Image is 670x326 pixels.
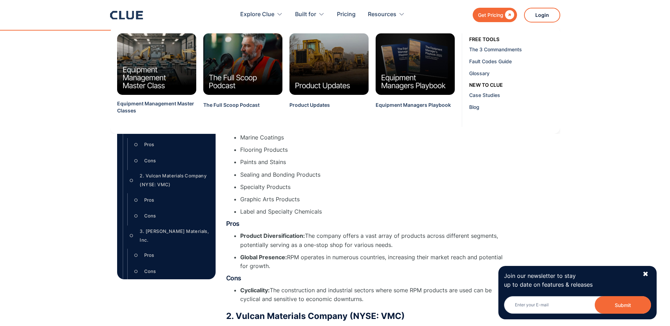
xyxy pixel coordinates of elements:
div: Resources [368,4,405,26]
div: free tools [469,35,499,43]
a: The 3 Commandments [469,43,558,55]
p: Join our newsletter to stay up to date on features & releases [504,272,636,289]
div: Pros [144,196,154,204]
li: Marine Coatings [240,133,508,142]
div: ✖ [643,270,649,279]
nav: Resources [110,26,560,134]
div: Resources [368,4,396,26]
div: 2. Vulcan Materials Company (NYSE: VMC) [140,171,210,189]
div: The 3 Commandments [469,46,555,53]
a: ○Pros [132,195,210,205]
a: ○Cons [132,155,210,166]
a: Fault Codes Guide [469,55,558,67]
div: Get Pricing [478,11,503,19]
div: 3. [PERSON_NAME] Materials, Inc. [140,227,210,244]
div: Fault Codes Guide [469,58,555,65]
div: Glossary [469,70,555,77]
div: ○ [132,211,140,221]
a: ○3. [PERSON_NAME] Materials, Inc. [127,227,210,244]
li: The company offers a vast array of products across different segments, potentially serving as a o... [240,232,508,249]
li: Flooring Products [240,145,508,154]
div: Built for [295,4,316,26]
a: Case Studies [469,89,558,101]
strong: Cyclicality: [240,287,270,294]
div: ○ [132,266,140,277]
div: Blog [469,103,555,111]
strong: Global Presence: [240,254,287,261]
div: Pros [144,251,154,260]
div: ○ [127,230,136,241]
div: The Full Scoop Podcast [203,102,260,109]
li: RPM operates in numerous countries, increasing their market reach and potential for growth. [240,253,508,270]
li: Label and Specialty Chemicals [240,207,508,216]
strong: Product Diversification: [240,232,305,239]
a: Login [524,8,560,22]
a: Blog [469,101,558,113]
div: Explore Clue [240,4,274,26]
img: Equipment Management MasterClasses [117,33,196,95]
div: ○ [132,155,140,166]
div: Built for [295,4,325,26]
img: Equipment Managers Playbook [376,33,455,95]
h4: Pros [226,220,508,228]
img: Clue Full Scoop Podcast [203,33,282,95]
div: Product Updates [289,102,330,109]
a: ○2. Vulcan Materials Company (NYSE: VMC) [127,171,210,189]
div: ○ [132,195,140,205]
a: The Full Scoop Podcast [203,102,260,117]
div: Equipment Management Master Classes [117,100,196,115]
img: Clue Product Updates [289,33,369,95]
div: Pros [144,140,154,149]
div: Cons [144,211,156,220]
li: Graphic Arts Products [240,195,508,204]
div: Equipment Managers Playbook [376,102,451,109]
h3: 2. Vulcan Materials Company (NYSE: VMC) [226,311,508,321]
a: Equipment Managers Playbook [376,102,451,117]
li: Sealing and Bonding Products [240,170,508,179]
a: Equipment Management Master Classes [117,100,196,123]
div: Cons [144,267,156,276]
div: New to clue [469,81,503,89]
input: Enter your E-mail [504,296,651,314]
a: ○Pros [132,250,210,261]
div: ○ [132,250,140,261]
a: ○Cons [132,266,210,277]
li: The construction and industrial sectors where some RPM products are used can be cyclical and sens... [240,286,508,304]
button: Submit [595,296,651,314]
li: Specialty Products [240,183,508,191]
a: Pricing [337,4,356,26]
h4: Cons [226,274,508,282]
div: Cons [144,156,156,165]
div: Case Studies [469,91,555,99]
a: Product Updates [289,102,330,117]
a: Get Pricing [473,8,517,22]
div: Explore Clue [240,4,283,26]
div:  [503,11,514,19]
li: Paints and Stains [240,158,508,167]
div: ○ [132,139,140,150]
a: Glossary [469,67,558,79]
a: ○Cons [132,211,210,221]
a: ○Pros [132,139,210,150]
div: ○ [127,175,136,185]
